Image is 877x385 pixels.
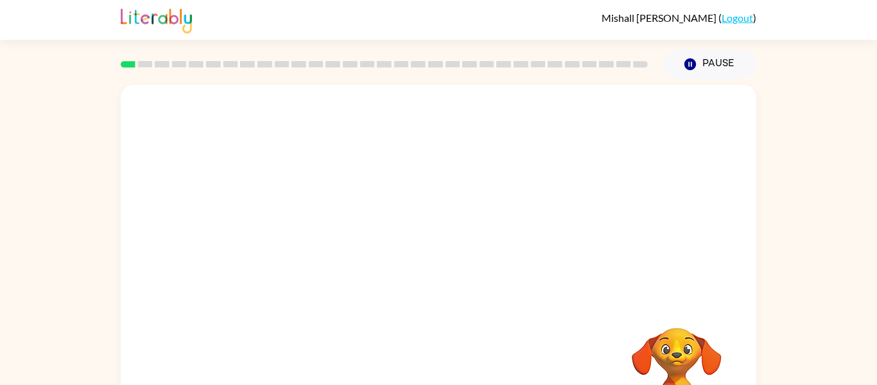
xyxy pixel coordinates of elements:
button: Pause [663,49,756,79]
a: Logout [722,12,753,24]
img: Literably [121,5,192,33]
div: ( ) [602,12,756,24]
span: Mishall [PERSON_NAME] [602,12,718,24]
